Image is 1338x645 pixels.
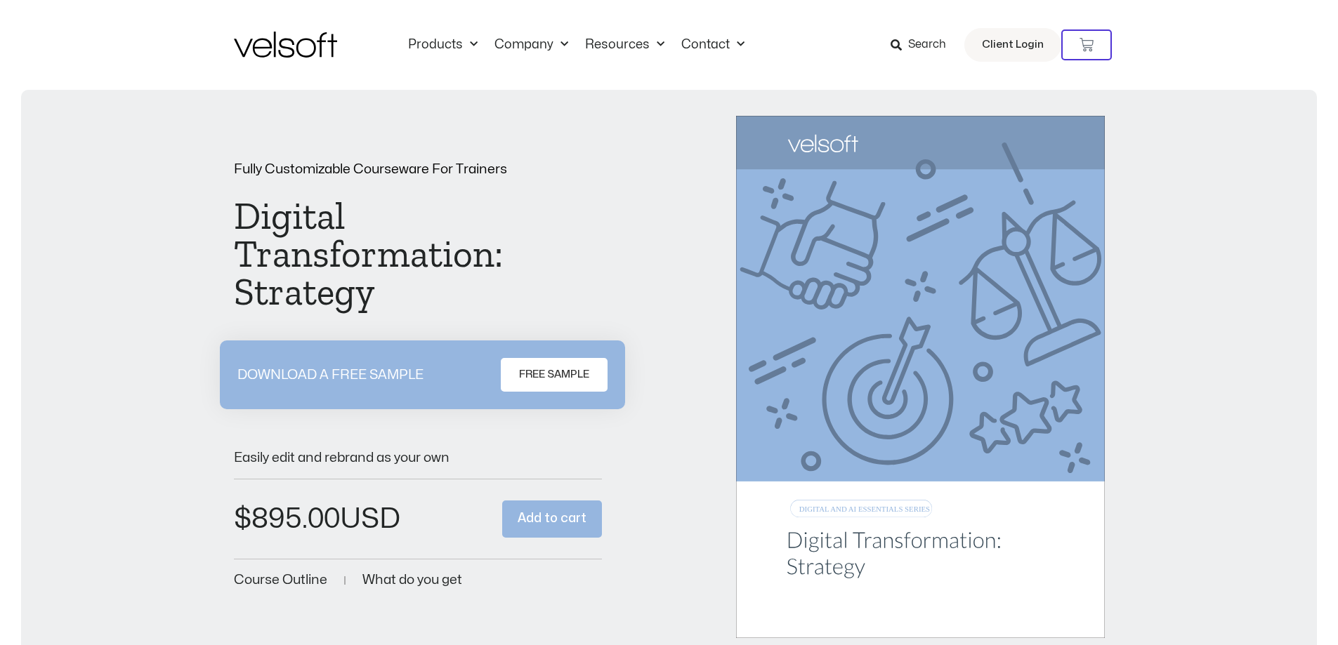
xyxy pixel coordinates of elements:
h1: Digital Transformation: Strategy [234,197,603,311]
a: ContactMenu Toggle [673,37,753,53]
bdi: 895.00 [234,505,340,533]
img: Second Product Image [736,116,1105,638]
a: Search [891,33,956,57]
a: CompanyMenu Toggle [486,37,577,53]
nav: Menu [400,37,753,53]
a: What do you get [362,573,462,587]
p: DOWNLOAD A FREE SAMPLE [237,368,424,382]
span: FREE SAMPLE [519,366,589,383]
span: $ [234,505,251,533]
p: Easily edit and rebrand as your own [234,451,603,465]
img: Velsoft Training Materials [234,32,337,58]
a: ResourcesMenu Toggle [577,37,673,53]
button: Add to cart [502,500,602,538]
a: FREE SAMPLE [501,358,608,392]
span: Search [908,36,946,54]
span: Client Login [982,36,1044,54]
a: Course Outline [234,573,327,587]
a: ProductsMenu Toggle [400,37,486,53]
iframe: chat widget [1160,614,1331,645]
p: Fully Customizable Courseware For Trainers [234,163,603,176]
a: Client Login [964,28,1061,62]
